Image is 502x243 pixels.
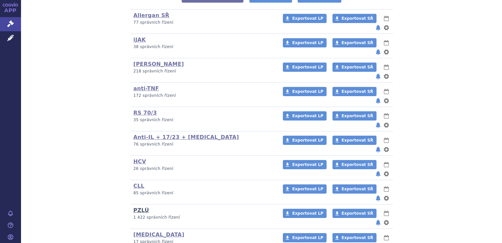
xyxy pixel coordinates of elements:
button: nastavení [383,48,390,56]
span: Exportovat SŘ [342,235,373,240]
a: Exportovat SŘ [332,63,377,72]
button: lhůty [383,63,390,71]
p: 1 422 správních řízení [133,215,274,220]
a: [MEDICAL_DATA] [133,231,184,238]
a: Exportovat LP [283,209,327,218]
a: Exportovat LP [283,14,327,23]
a: RS 70/3 [133,110,157,116]
button: lhůty [383,161,390,169]
a: iJAK [133,37,146,43]
a: [PERSON_NAME] [133,61,184,67]
span: Exportovat LP [292,114,323,118]
p: 76 správních řízení [133,142,274,147]
span: Exportovat SŘ [342,211,373,216]
p: 218 správních řízení [133,68,274,74]
p: 26 správních řízení [133,166,274,172]
a: Exportovat SŘ [332,209,377,218]
span: Exportovat LP [292,211,323,216]
a: Exportovat LP [283,233,327,242]
a: HCV [133,158,146,165]
a: Allergan SŘ [133,12,170,18]
button: nastavení [383,72,390,80]
button: nastavení [383,219,390,227]
button: notifikace [375,219,381,227]
a: Exportovat LP [283,111,327,121]
span: Exportovat LP [292,40,323,45]
a: Exportovat SŘ [332,14,377,23]
a: anti-TNF [133,85,159,92]
span: Exportovat SŘ [342,40,373,45]
span: Exportovat LP [292,65,323,69]
button: nastavení [383,146,390,153]
button: nastavení [383,121,390,129]
button: notifikace [375,24,381,32]
button: nastavení [383,24,390,32]
button: notifikace [375,72,381,80]
span: Exportovat LP [292,89,323,94]
button: notifikace [375,97,381,105]
a: Exportovat LP [283,184,327,194]
span: Exportovat LP [292,16,323,21]
span: Exportovat LP [292,162,323,167]
a: Exportovat SŘ [332,87,377,96]
button: nastavení [383,170,390,178]
button: lhůty [383,185,390,193]
button: lhůty [383,112,390,120]
a: Anti-IL + 17/23 + [MEDICAL_DATA] [133,134,239,140]
span: Exportovat SŘ [342,138,373,143]
button: lhůty [383,136,390,144]
p: 35 správních řízení [133,117,274,123]
a: Exportovat SŘ [332,233,377,242]
span: Exportovat SŘ [342,162,373,167]
span: Exportovat LP [292,187,323,191]
a: Exportovat LP [283,87,327,96]
a: Exportovat LP [283,136,327,145]
a: Exportovat LP [283,38,327,47]
button: lhůty [383,39,390,47]
button: lhůty [383,209,390,217]
button: notifikace [375,194,381,202]
p: 172 správních řízení [133,93,274,98]
a: Exportovat SŘ [332,184,377,194]
span: Exportovat SŘ [342,16,373,21]
button: lhůty [383,234,390,242]
button: lhůty [383,14,390,22]
p: 85 správních řízení [133,190,274,196]
button: notifikace [375,121,381,129]
span: Exportovat SŘ [342,114,373,118]
a: Exportovat LP [283,160,327,169]
p: 77 správních řízení [133,20,274,25]
a: PZLÚ [133,207,149,213]
span: Exportovat SŘ [342,187,373,191]
a: Exportovat SŘ [332,136,377,145]
span: Exportovat LP [292,235,323,240]
button: nastavení [383,194,390,202]
span: Exportovat SŘ [342,89,373,94]
a: Exportovat SŘ [332,111,377,121]
a: Exportovat SŘ [332,38,377,47]
p: 38 správních řízení [133,44,274,50]
span: Exportovat SŘ [342,65,373,69]
button: notifikace [375,146,381,153]
a: CLL [133,183,144,189]
button: lhůty [383,88,390,95]
button: nastavení [383,97,390,105]
a: Exportovat SŘ [332,160,377,169]
button: notifikace [375,170,381,178]
a: Exportovat LP [283,63,327,72]
span: Exportovat LP [292,138,323,143]
button: notifikace [375,48,381,56]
